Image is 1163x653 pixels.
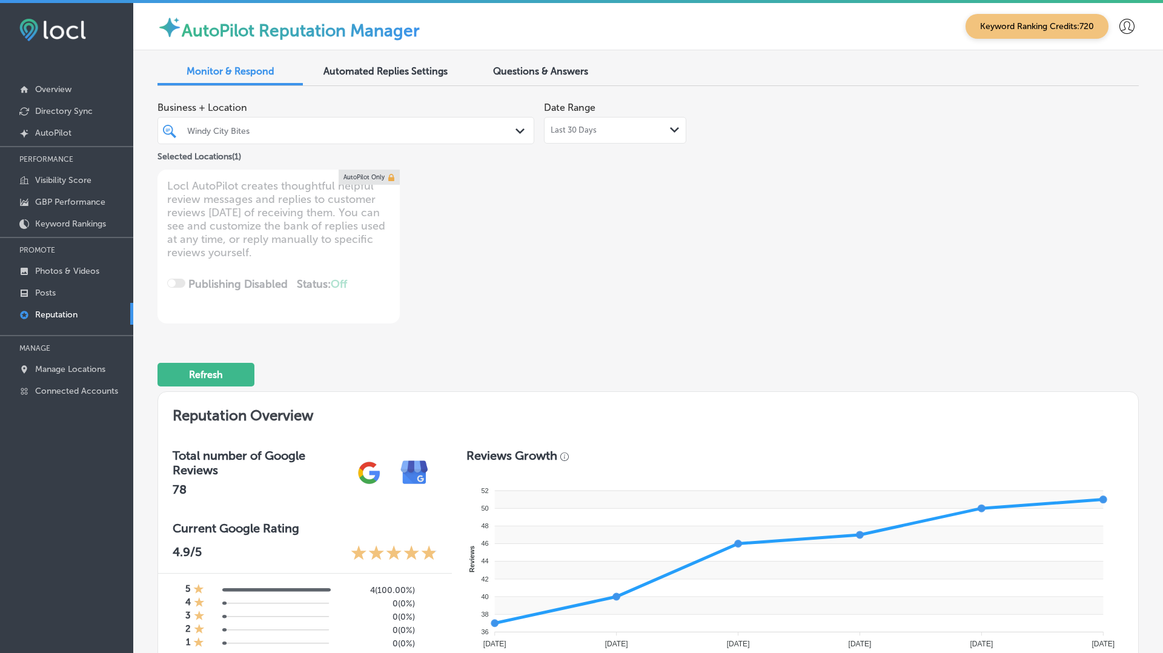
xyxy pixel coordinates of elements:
div: 1 Star [194,610,205,623]
h4: 1 [186,637,190,650]
h4: 2 [185,623,191,637]
tspan: [DATE] [727,640,750,648]
div: 1 Star [193,637,204,650]
span: Automated Replies Settings [323,65,448,77]
h3: Reviews Growth [466,448,557,463]
img: e7ababfa220611ac49bdb491a11684a6.png [392,450,437,496]
p: Directory Sync [35,106,93,116]
p: Selected Locations ( 1 ) [157,147,241,162]
h5: 0 ( 0% ) [339,638,415,649]
p: Keyword Rankings [35,219,106,229]
div: 1 Star [194,597,205,610]
tspan: [DATE] [970,640,993,648]
h5: 4 ( 100.00% ) [339,585,415,595]
div: 1 Star [193,583,204,597]
h5: 0 ( 0% ) [339,598,415,609]
p: Overview [35,84,71,94]
label: AutoPilot Reputation Manager [182,21,420,41]
tspan: 38 [482,611,489,618]
h2: Reputation Overview [158,392,1138,434]
img: autopilot-icon [157,15,182,39]
tspan: 48 [482,522,489,529]
text: Reviews [469,546,476,572]
tspan: 36 [482,628,489,635]
p: GBP Performance [35,197,105,207]
div: 1 Star [194,623,205,637]
p: Photos & Videos [35,266,99,276]
p: Connected Accounts [35,386,118,396]
p: Reputation [35,310,78,320]
p: 4.9 /5 [173,545,202,563]
tspan: [DATE] [605,640,628,648]
h3: Current Google Rating [173,521,437,535]
p: AutoPilot [35,128,71,138]
h4: 4 [185,597,191,610]
img: fda3e92497d09a02dc62c9cd864e3231.png [19,19,86,41]
tspan: 42 [482,575,489,583]
tspan: [DATE] [483,640,506,648]
h5: 0 ( 0% ) [339,612,415,622]
span: Keyword Ranking Credits: 720 [966,14,1108,39]
p: Posts [35,288,56,298]
tspan: 46 [482,540,489,547]
span: Business + Location [157,102,534,113]
button: Refresh [157,363,254,386]
span: Questions & Answers [493,65,588,77]
tspan: 40 [482,593,489,600]
label: Date Range [544,102,595,113]
h5: 0 ( 0% ) [339,625,415,635]
h4: 3 [185,610,191,623]
tspan: [DATE] [1092,640,1115,648]
p: Visibility Score [35,175,91,185]
tspan: 44 [482,557,489,565]
div: Windy City Bites [187,125,517,136]
img: gPZS+5FD6qPJAAAAABJRU5ErkJggg== [346,450,392,496]
p: Manage Locations [35,364,105,374]
tspan: 52 [482,487,489,494]
tspan: 50 [482,505,489,512]
tspan: [DATE] [849,640,872,648]
span: Monitor & Respond [187,65,274,77]
h4: 5 [185,583,190,597]
span: Last 30 Days [551,125,597,135]
h2: 78 [173,482,346,497]
h3: Total number of Google Reviews [173,448,346,477]
div: 4.9 Stars [351,545,437,563]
